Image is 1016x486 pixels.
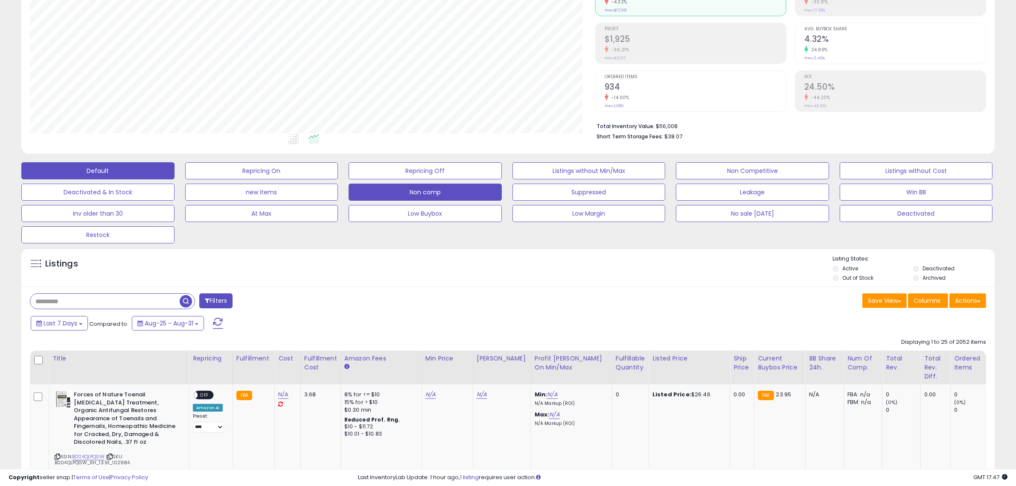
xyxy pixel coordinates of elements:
[535,421,606,427] p: N/A Markup (ROI)
[111,473,148,481] a: Privacy Policy
[477,354,527,363] div: [PERSON_NAME]
[21,226,175,243] button: Restock
[842,265,858,272] label: Active
[605,75,786,79] span: Ordered Items
[89,320,128,328] span: Compared to:
[840,205,993,222] button: Deactivated
[652,390,691,398] b: Listed Price:
[734,354,751,372] div: Ship Price
[44,319,77,328] span: Last 7 Days
[924,354,947,381] div: Total Rev. Diff.
[344,391,415,398] div: 8% for <= $10
[72,453,105,460] a: B004QLPQGW
[676,162,829,179] button: Non Competitive
[460,473,479,481] a: 1 listing
[758,354,802,372] div: Current Buybox Price
[425,354,469,363] div: Min Price
[344,354,418,363] div: Amazon Fees
[512,205,666,222] button: Low Margin
[477,390,487,399] a: N/A
[804,27,986,32] span: Avg. Buybox Share
[949,293,986,308] button: Actions
[132,316,204,331] button: Aug-25 - Aug-31
[9,474,148,482] div: seller snap | |
[605,56,626,61] small: Prev: $3,017
[193,354,229,363] div: Repricing
[358,474,1007,482] div: Last InventoryLab Update: 1 hour ago, requires user action.
[597,133,663,140] b: Short Term Storage Fees:
[954,354,985,372] div: Ordered Items
[512,184,666,201] button: Suppressed
[73,473,109,481] a: Terms of Use
[804,56,825,61] small: Prev: 3.46%
[923,265,955,272] label: Deactivated
[605,34,786,46] h2: $1,925
[349,184,502,201] button: Non comp
[886,354,917,372] div: Total Rev.
[676,184,829,201] button: Leakage
[535,354,608,372] div: Profit [PERSON_NAME] on Min/Max
[535,401,606,407] p: N/A Markup (ROI)
[901,338,986,346] div: Displaying 1 to 25 of 2052 items
[547,390,557,399] a: N/A
[676,205,829,222] button: No sale [DATE]
[847,391,876,398] div: FBA: n/a
[809,391,837,398] div: N/A
[840,184,993,201] button: Win BB
[55,453,130,466] span: | SKU: B004QLPQGW_KH_13.91_102984
[45,258,78,270] h5: Listings
[652,354,726,363] div: Listed Price
[804,82,986,94] h2: 24.50%
[776,390,792,398] span: 23.95
[304,391,334,398] div: 3.68
[185,184,338,201] button: new items
[535,410,550,419] b: Max:
[847,398,876,406] div: FBM: n/a
[758,391,774,400] small: FBA
[52,354,186,363] div: Title
[349,205,502,222] button: Low Buybox
[278,354,297,363] div: Cost
[304,354,337,372] div: Fulfillment Cost
[616,391,642,398] div: 0
[344,398,415,406] div: 15% for > $10
[908,293,948,308] button: Columns
[886,399,898,406] small: (0%)
[809,354,840,372] div: BB Share 24h.
[954,406,989,414] div: 0
[512,162,666,179] button: Listings without Min/Max
[278,390,288,399] a: N/A
[597,123,655,130] b: Total Inventory Value:
[652,391,723,398] div: $26.46
[185,162,338,179] button: Repricing On
[734,391,748,398] div: 0.00
[605,82,786,94] h2: 934
[549,410,559,419] a: N/A
[808,47,828,53] small: 24.86%
[531,351,612,384] th: The percentage added to the cost of goods (COGS) that forms the calculator for Min & Max prices.
[862,293,907,308] button: Save View
[804,8,825,13] small: Prev: 17.38%
[923,274,946,281] label: Archived
[344,363,349,371] small: Amazon Fees.
[193,404,223,412] div: Amazon AI
[605,27,786,32] span: Profit
[924,391,944,398] div: 0.00
[804,75,986,79] span: ROI
[886,391,920,398] div: 0
[608,47,629,53] small: -36.21%
[344,423,415,430] div: $10 - $11.72
[31,316,88,331] button: Last 7 Days
[616,354,645,372] div: Fulfillable Quantity
[9,473,40,481] strong: Copyright
[605,8,627,13] small: Prev: $17,361
[344,430,415,438] div: $10.01 - $10.83
[55,391,72,408] img: 51ykobWL8aL._SL40_.jpg
[236,354,271,363] div: Fulfillment
[198,392,211,399] span: OFF
[21,184,175,201] button: Deactivated & In Stock
[664,132,682,141] span: $38.07
[840,162,993,179] button: Listings without Cost
[886,406,920,414] div: 0
[344,416,400,423] b: Reduced Prof. Rng.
